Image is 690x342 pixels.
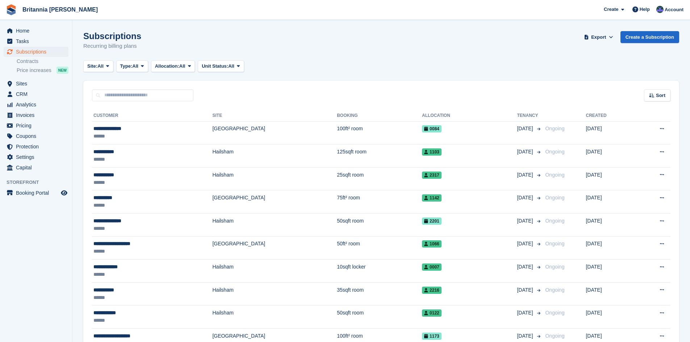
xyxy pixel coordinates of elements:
span: [DATE] [517,171,534,179]
span: [DATE] [517,309,534,317]
span: 0122 [422,309,442,317]
td: [DATE] [586,167,635,190]
td: [DATE] [586,144,635,168]
span: [DATE] [517,125,534,132]
a: Britannia [PERSON_NAME] [20,4,101,16]
td: 100ft² room [337,121,422,144]
span: Protection [16,142,59,152]
span: [DATE] [517,263,534,271]
td: [DATE] [586,305,635,329]
td: Hailsham [212,282,337,305]
td: [GEOGRAPHIC_DATA] [212,190,337,214]
a: Create a Subscription [620,31,679,43]
img: Lee Cradock [656,6,664,13]
span: Allocation: [155,63,179,70]
span: CRM [16,89,59,99]
td: [GEOGRAPHIC_DATA] [212,236,337,259]
span: Account [665,6,683,13]
td: [GEOGRAPHIC_DATA] [212,121,337,144]
span: Unit Status: [202,63,228,70]
a: menu [4,89,68,99]
span: [DATE] [517,148,534,156]
span: 1103 [422,148,442,156]
td: 75ft² room [337,190,422,214]
button: Unit Status: All [198,60,244,72]
td: 35sqft room [337,282,422,305]
p: Recurring billing plans [83,42,141,50]
span: Invoices [16,110,59,120]
a: menu [4,47,68,57]
span: 2201 [422,218,442,225]
a: menu [4,162,68,173]
td: Hailsham [212,214,337,237]
span: [DATE] [517,332,534,340]
a: menu [4,36,68,46]
span: Sort [656,92,665,99]
span: All [228,63,234,70]
td: Hailsham [212,144,337,168]
span: Export [591,34,606,41]
a: menu [4,142,68,152]
h1: Subscriptions [83,31,141,41]
th: Booking [337,110,422,122]
span: Tasks [16,36,59,46]
span: Ongoing [545,195,564,200]
td: [DATE] [586,282,635,305]
td: 10sqft locker [337,259,422,283]
span: Sites [16,79,59,89]
td: [DATE] [586,190,635,214]
a: menu [4,188,68,198]
span: [DATE] [517,217,534,225]
td: [DATE] [586,121,635,144]
th: Created [586,110,635,122]
span: Ongoing [545,218,564,224]
td: 125sqft room [337,144,422,168]
td: Hailsham [212,305,337,329]
span: All [97,63,104,70]
span: Subscriptions [16,47,59,57]
a: menu [4,26,68,36]
div: NEW [57,67,68,74]
span: 1173 [422,333,442,340]
td: 50sqft room [337,305,422,329]
th: Allocation [422,110,517,122]
span: 0084 [422,125,442,132]
span: Home [16,26,59,36]
th: Tenancy [517,110,542,122]
a: menu [4,131,68,141]
span: Ongoing [545,149,564,155]
a: menu [4,121,68,131]
span: 0007 [422,263,442,271]
span: Site: [87,63,97,70]
span: [DATE] [517,194,534,202]
td: 50ft² room [337,236,422,259]
a: menu [4,110,68,120]
span: Capital [16,162,59,173]
button: Allocation: All [151,60,195,72]
span: Ongoing [545,241,564,246]
button: Site: All [83,60,113,72]
span: Storefront [7,179,72,186]
span: Booking Portal [16,188,59,198]
a: menu [4,100,68,110]
span: Settings [16,152,59,162]
span: 1066 [422,240,442,248]
span: 2317 [422,172,442,179]
a: menu [4,152,68,162]
span: Ongoing [545,264,564,270]
span: [DATE] [517,240,534,248]
span: All [179,63,185,70]
a: Contracts [17,58,68,65]
span: Create [604,6,618,13]
span: Ongoing [545,333,564,339]
span: Analytics [16,100,59,110]
a: menu [4,79,68,89]
td: 50sqft room [337,214,422,237]
span: Ongoing [545,126,564,131]
button: Type: All [116,60,148,72]
th: Site [212,110,337,122]
span: Price increases [17,67,51,74]
span: Ongoing [545,310,564,316]
td: [DATE] [586,214,635,237]
span: Coupons [16,131,59,141]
